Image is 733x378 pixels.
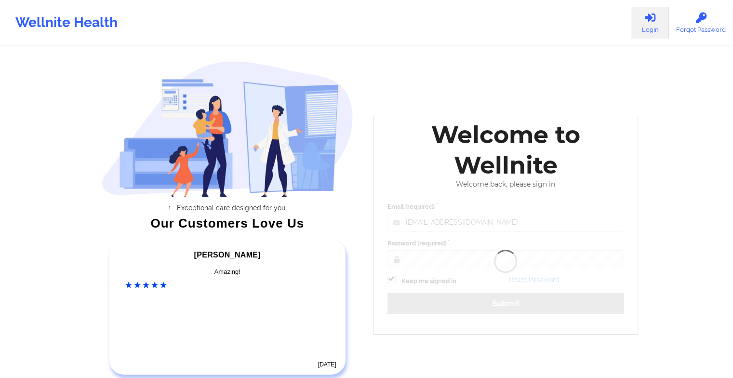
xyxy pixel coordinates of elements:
[194,251,261,259] span: [PERSON_NAME]
[669,7,733,39] a: Forgot Password
[631,7,669,39] a: Login
[381,120,631,180] div: Welcome to Wellnite
[110,204,353,212] li: Exceptional care designed for you.
[318,361,336,368] time: [DATE]
[381,180,631,189] div: Welcome back, please sign in
[125,267,330,277] div: Amazing!
[102,61,353,197] img: wellnite-auth-hero_200.c722682e.png
[102,218,353,228] div: Our Customers Love Us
